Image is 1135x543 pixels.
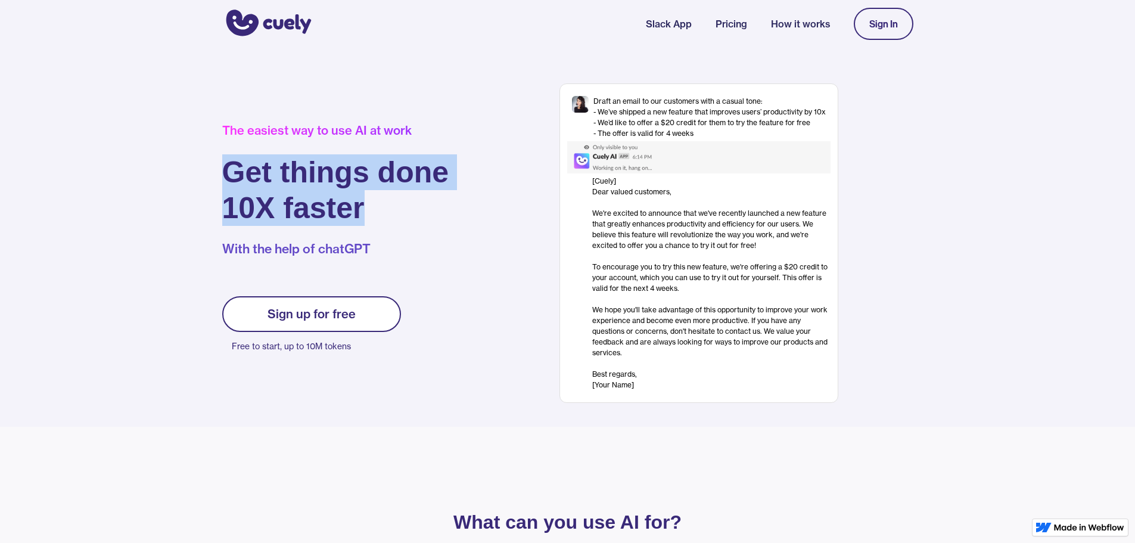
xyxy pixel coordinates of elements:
p: What can you use AI for? [288,514,848,530]
a: How it works [771,17,830,31]
div: [Cuely] Dear valued customers, ‍ We're excited to announce that we've recently launched a new fea... [592,176,831,390]
a: home [222,2,312,46]
div: Sign In [869,18,898,29]
div: Draft an email to our customers with a casual tone: - We’ve shipped a new feature that improves u... [593,96,826,139]
div: Sign up for free [268,307,356,321]
a: Sign up for free [222,296,401,332]
img: Made in Webflow [1054,524,1124,531]
p: Free to start, up to 10M tokens [232,338,401,355]
a: Sign In [854,8,913,40]
p: With the help of chatGPT [222,240,449,258]
a: Slack App [646,17,692,31]
a: Pricing [716,17,747,31]
h1: Get things done 10X faster [222,154,449,226]
div: The easiest way to use AI at work [222,123,449,138]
